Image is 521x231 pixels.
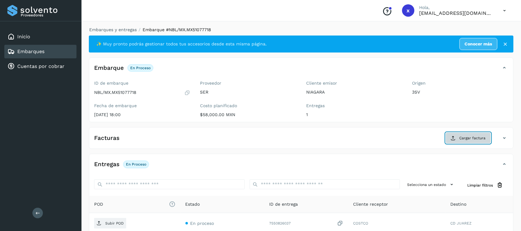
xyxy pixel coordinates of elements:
span: Cargar factura [460,135,486,141]
label: Entregas [306,103,402,108]
label: Cliente emisor [306,81,402,86]
label: Fecha de embarque [94,103,190,108]
h4: Facturas [94,135,119,142]
p: Hola, [419,5,494,10]
span: Estado [185,201,200,208]
span: ID de entrega [269,201,298,208]
span: Cliente receptor [353,201,388,208]
p: NIAGARA [306,90,402,95]
label: Proveedor [200,81,297,86]
p: NBL/MX.MX51077718 [94,90,136,95]
button: Cargar factura [446,132,491,144]
span: Destino [450,201,466,208]
span: ✨ Muy pronto podrás gestionar todos tus accesorios desde esta misma página. [96,41,267,47]
a: Conocer más [460,38,498,50]
p: Subir POD [105,221,124,225]
span: En proceso [190,221,214,226]
a: Embarques y entregas [89,27,137,32]
a: Embarques [17,48,44,54]
div: FacturasCargar factura [89,132,513,149]
button: Subir POD [94,218,126,229]
span: POD [94,201,176,208]
div: EmbarqueEn proceso [89,63,513,78]
h4: Embarque [94,65,124,72]
p: Proveedores [21,13,74,17]
span: Limpiar filtros [468,183,493,188]
nav: breadcrumb [89,27,514,33]
div: 7550826037 [269,220,343,227]
button: Selecciona un estado [405,179,458,190]
p: 3SV [412,90,509,95]
div: Embarques [4,45,77,58]
label: Origen [412,81,509,86]
p: [DATE] 18:00 [94,112,190,117]
p: 1 [306,112,402,117]
div: Cuentas por cobrar [4,60,77,73]
label: Costo planificado [200,103,297,108]
p: $58,000.00 MXN [200,112,297,117]
p: SER [200,90,297,95]
p: En proceso [126,162,146,166]
div: EntregasEn proceso [89,159,513,174]
p: xmgm@transportesser.com.mx [419,10,494,16]
h4: Entregas [94,161,119,168]
span: Embarque #NBL/MX.MX51077718 [143,27,211,32]
label: ID de embarque [94,81,190,86]
div: Inicio [4,30,77,44]
p: En proceso [130,66,151,70]
button: Limpiar filtros [463,179,508,191]
a: Inicio [17,34,30,40]
a: Cuentas por cobrar [17,63,65,69]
